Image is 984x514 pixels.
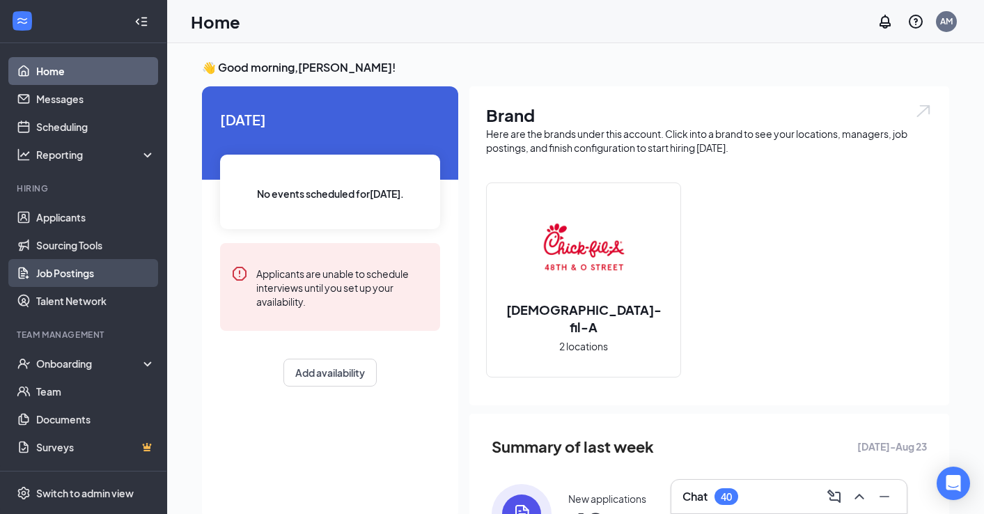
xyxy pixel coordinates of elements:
h3: 👋 Good morning, [PERSON_NAME] ! [202,60,949,75]
a: Applicants [36,203,155,231]
button: ComposeMessage [823,485,845,508]
div: New applications [568,492,646,506]
h1: Brand [486,103,932,127]
a: Sourcing Tools [36,231,155,259]
div: Open Intercom Messenger [937,467,970,500]
svg: WorkstreamLogo [15,14,29,28]
a: Team [36,377,155,405]
svg: UserCheck [17,357,31,371]
img: open.6027fd2a22e1237b5b06.svg [914,103,932,119]
div: Here are the brands under this account. Click into a brand to see your locations, managers, job p... [486,127,932,155]
div: Onboarding [36,357,143,371]
span: [DATE] [220,109,440,130]
span: No events scheduled for [DATE] . [257,186,404,201]
button: Add availability [283,359,377,387]
div: Applicants are unable to schedule interviews until you set up your availability. [256,265,429,309]
div: AM [940,15,953,27]
img: Chick-fil-A [539,206,628,295]
a: SurveysCrown [36,433,155,461]
h3: Chat [682,489,708,504]
svg: ComposeMessage [826,488,843,505]
svg: Minimize [876,488,893,505]
svg: Settings [17,486,31,500]
button: ChevronUp [848,485,870,508]
svg: Error [231,265,248,282]
span: Summary of last week [492,435,654,459]
div: Hiring [17,182,153,194]
a: Home [36,57,155,85]
h1: Home [191,10,240,33]
svg: ChevronUp [851,488,868,505]
button: Minimize [873,485,896,508]
svg: QuestionInfo [907,13,924,30]
svg: Collapse [134,15,148,29]
a: Documents [36,405,155,433]
div: 40 [721,491,732,503]
div: Team Management [17,329,153,341]
div: Reporting [36,148,156,162]
span: [DATE] - Aug 23 [857,439,927,454]
a: Talent Network [36,287,155,315]
h2: [DEMOGRAPHIC_DATA]-fil-A [487,301,680,336]
div: Switch to admin view [36,486,134,500]
a: Scheduling [36,113,155,141]
a: Messages [36,85,155,113]
a: Job Postings [36,259,155,287]
svg: Analysis [17,148,31,162]
span: 2 locations [559,338,608,354]
svg: Notifications [877,13,893,30]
